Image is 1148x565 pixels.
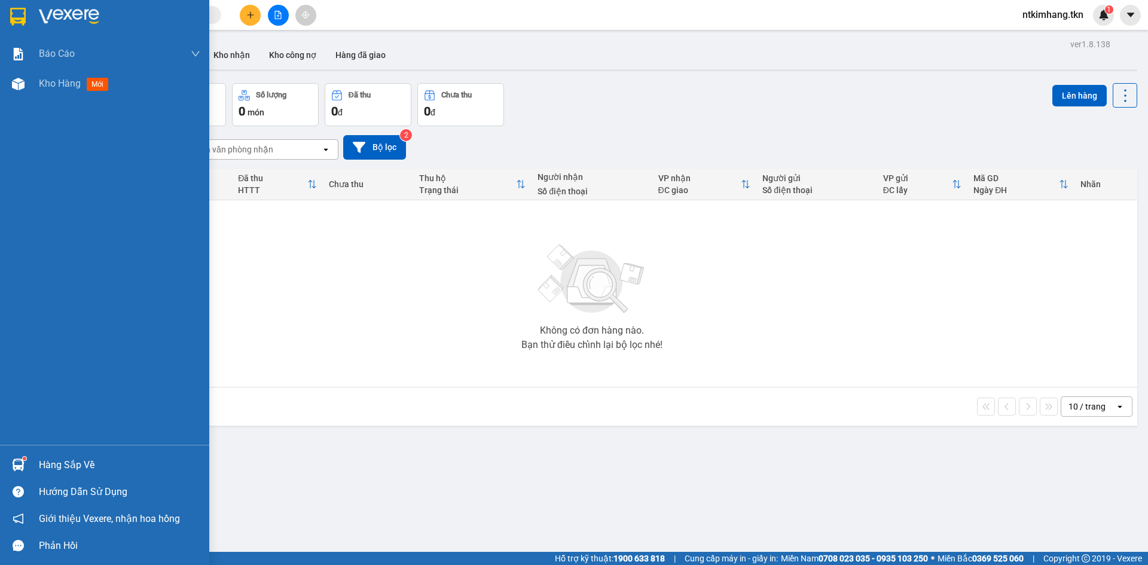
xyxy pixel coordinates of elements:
[204,41,259,69] button: Kho nhận
[555,552,665,565] span: Hỗ trợ kỹ thuật:
[329,179,407,189] div: Chưa thu
[301,11,310,19] span: aim
[39,456,200,474] div: Hàng sắp về
[274,11,282,19] span: file-add
[331,104,338,118] span: 0
[39,46,75,61] span: Báo cáo
[39,78,81,89] span: Kho hàng
[973,185,1059,195] div: Ngày ĐH
[321,145,331,154] svg: open
[1082,554,1090,563] span: copyright
[685,552,778,565] span: Cung cấp máy in - giấy in:
[540,326,644,335] div: Không có đơn hàng nào.
[538,187,646,196] div: Số điện thoại
[1052,85,1107,106] button: Lên hàng
[295,5,316,26] button: aim
[259,41,326,69] button: Kho công nợ
[972,554,1024,563] strong: 0369 525 060
[938,552,1024,565] span: Miền Bắc
[883,173,952,183] div: VP gửi
[39,537,200,555] div: Phản hồi
[232,83,319,126] button: Số lượng0món
[430,108,435,117] span: đ
[1125,10,1136,20] span: caret-down
[538,172,646,182] div: Người nhận
[521,340,662,350] div: Bạn thử điều chỉnh lại bộ lọc nhé!
[1013,7,1093,22] span: ntkimhang.tkn
[417,83,504,126] button: Chưa thu0đ
[246,11,255,19] span: plus
[39,483,200,501] div: Hướng dẫn sử dụng
[87,78,108,91] span: mới
[343,135,406,160] button: Bộ lọc
[12,459,25,471] img: warehouse-icon
[256,91,286,99] div: Số lượng
[532,237,652,321] img: svg+xml;base64,PHN2ZyBjbGFzcz0ibGlzdC1wbHVnX19zdmciIHhtbG5zPSJodHRwOi8vd3d3LnczLm9yZy8yMDAwL3N2Zy...
[1070,38,1110,51] div: ver 1.8.138
[1098,10,1109,20] img: icon-new-feature
[13,513,24,524] span: notification
[441,91,472,99] div: Chưa thu
[424,104,430,118] span: 0
[12,78,25,90] img: warehouse-icon
[326,41,395,69] button: Hàng đã giao
[819,554,928,563] strong: 0708 023 035 - 0935 103 250
[248,108,264,117] span: món
[325,83,411,126] button: Đã thu0đ
[349,91,371,99] div: Đã thu
[12,48,25,60] img: solution-icon
[1120,5,1141,26] button: caret-down
[1080,179,1131,189] div: Nhãn
[238,173,307,183] div: Đã thu
[762,173,871,183] div: Người gửi
[658,173,741,183] div: VP nhận
[652,169,757,200] th: Toggle SortBy
[39,511,180,526] span: Giới thiệu Vexere, nhận hoa hồng
[10,8,26,26] img: logo-vxr
[658,185,741,195] div: ĐC giao
[238,185,307,195] div: HTTT
[268,5,289,26] button: file-add
[973,173,1059,183] div: Mã GD
[1105,5,1113,14] sup: 1
[613,554,665,563] strong: 1900 633 818
[883,185,952,195] div: ĐC lấy
[232,169,323,200] th: Toggle SortBy
[240,5,261,26] button: plus
[13,540,24,551] span: message
[419,173,516,183] div: Thu hộ
[239,104,245,118] span: 0
[191,49,200,59] span: down
[967,169,1074,200] th: Toggle SortBy
[1107,5,1111,14] span: 1
[1115,402,1125,411] svg: open
[1033,552,1034,565] span: |
[413,169,532,200] th: Toggle SortBy
[419,185,516,195] div: Trạng thái
[23,457,26,460] sup: 1
[191,143,273,155] div: Chọn văn phòng nhận
[931,556,935,561] span: ⚪️
[762,185,871,195] div: Số điện thoại
[13,486,24,497] span: question-circle
[338,108,343,117] span: đ
[674,552,676,565] span: |
[400,129,412,141] sup: 2
[877,169,967,200] th: Toggle SortBy
[1068,401,1106,413] div: 10 / trang
[781,552,928,565] span: Miền Nam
